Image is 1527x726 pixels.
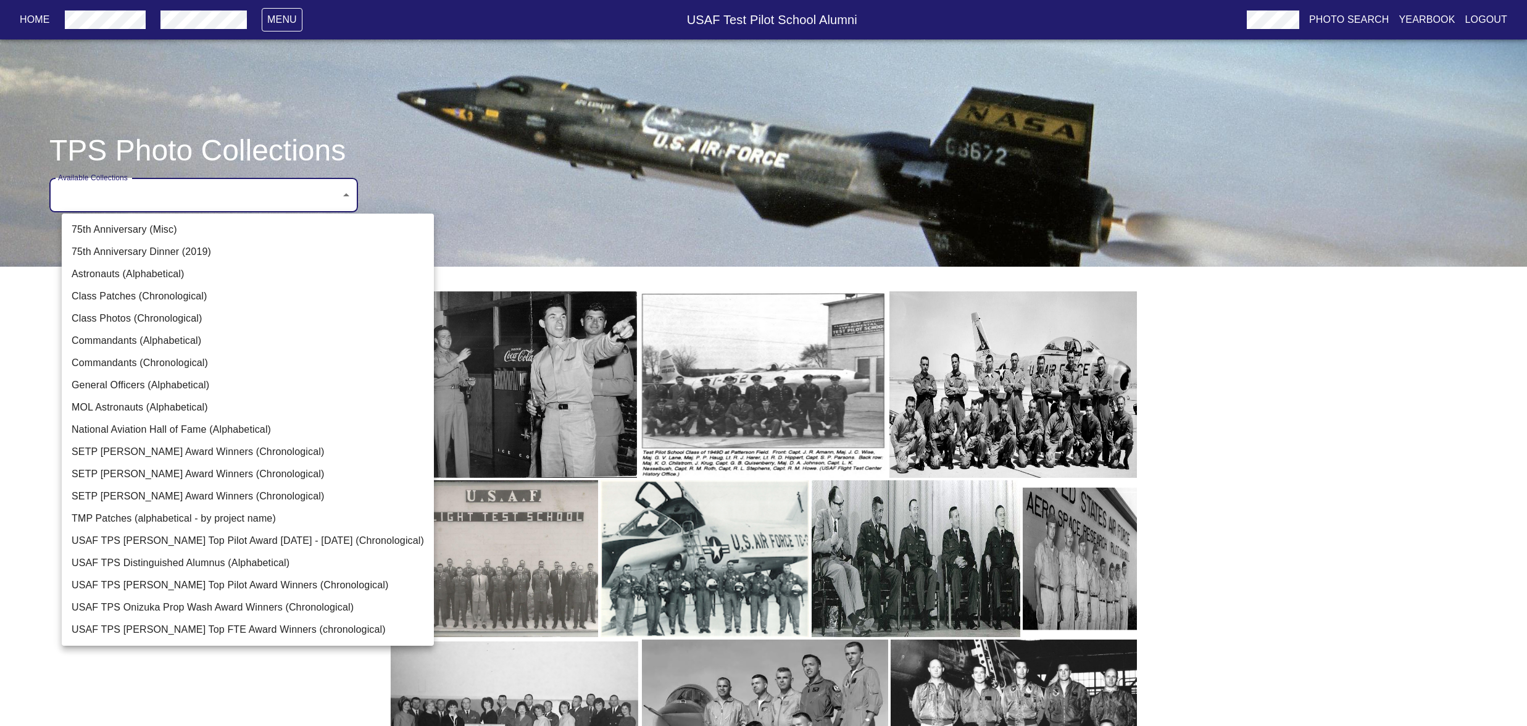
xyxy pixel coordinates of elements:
li: SETP [PERSON_NAME] Award Winners (Chronological) [62,463,434,485]
li: Class Photos (Chronological) [62,307,434,330]
li: General Officers (Alphabetical) [62,374,434,396]
li: USAF TPS [PERSON_NAME] Top FTE Award Winners (chronological) [62,619,434,641]
li: National Aviation Hall of Fame (Alphabetical) [62,419,434,441]
li: MOL Astronauts (Alphabetical) [62,396,434,419]
li: USAF TPS [PERSON_NAME] Top Pilot Award [DATE] - [DATE] (Chronological) [62,530,434,552]
li: 75th Anniversary (Misc) [62,219,434,241]
li: Commandants (Alphabetical) [62,330,434,352]
li: TMP Patches (alphabetical - by project name) [62,507,434,530]
li: Commandants (Chronological) [62,352,434,374]
li: Astronauts (Alphabetical) [62,263,434,285]
li: Class Patches (Chronological) [62,285,434,307]
li: USAF TPS Onizuka Prop Wash Award Winners (Chronological) [62,596,434,619]
li: USAF TPS Distinguished Alumnus (Alphabetical) [62,552,434,574]
li: USAF TPS [PERSON_NAME] Top Pilot Award Winners (Chronological) [62,574,434,596]
li: SETP [PERSON_NAME] Award Winners (Chronological) [62,441,434,463]
li: 75th Anniversary Dinner (2019) [62,241,434,263]
li: SETP [PERSON_NAME] Award Winners (Chronological) [62,485,434,507]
